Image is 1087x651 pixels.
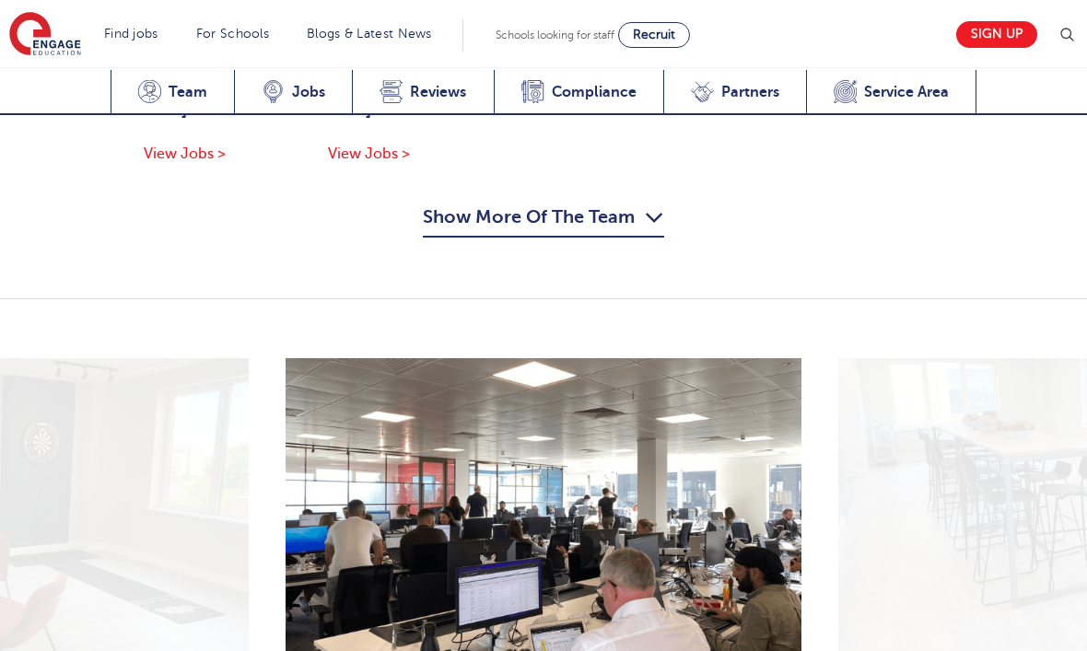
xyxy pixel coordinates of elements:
span: Service Area [864,82,949,100]
a: Sign up [956,20,1037,47]
a: Compliance [494,69,663,114]
span: Partners [721,82,779,100]
a: Service Area [806,69,976,114]
a: Jobs [234,69,352,114]
span: Compliance [552,82,637,100]
a: Team [111,69,234,114]
span: Reviews [410,82,466,100]
span: Recruit [633,27,675,41]
span: Team [169,82,207,100]
button: Show More Of The Team [423,202,664,237]
span: View Jobs > [144,145,226,161]
span: Jobs [292,82,325,100]
span: Schools looking for staff [496,28,614,41]
span: View Jobs > [328,145,410,161]
a: Find jobs [104,26,158,40]
a: For Schools [196,26,269,40]
a: Reviews [352,69,493,114]
a: Blogs & Latest News [307,26,432,40]
a: Partners [663,69,806,114]
img: Engage Education [9,11,81,57]
a: Recruit [618,21,690,47]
